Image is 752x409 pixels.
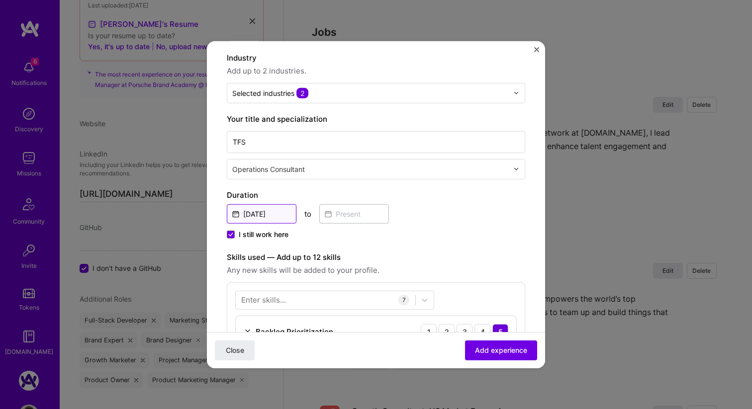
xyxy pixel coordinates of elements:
input: Present [319,204,389,223]
div: 2 [439,324,455,339]
span: Add experience [475,345,527,355]
img: drop icon [513,90,519,96]
div: 7 [398,294,409,305]
div: 3 [457,324,472,339]
button: Close [215,340,255,360]
label: Your title and specialization [227,113,525,125]
div: Backlog Prioritization [256,327,333,337]
img: Remove [244,327,252,335]
input: Role name [227,131,525,153]
label: Industry [227,52,525,64]
span: I still work here [239,229,288,239]
button: Close [534,47,539,57]
span: Add up to 2 industries. [227,65,525,77]
span: Any new skills will be added to your profile. [227,264,525,276]
input: Date [227,204,296,223]
label: Skills used — Add up to 12 skills [227,251,525,263]
div: 1 [421,324,437,339]
button: Add experience [465,340,537,360]
div: 4 [474,324,490,339]
span: 2 [296,87,308,98]
div: to [304,208,311,219]
div: Selected industries [232,87,308,98]
label: Duration [227,189,525,201]
img: Company logo [227,6,263,42]
div: Enter skills... [241,295,286,305]
img: drop icon [513,166,519,172]
span: Close [226,345,244,355]
div: 5 [492,324,508,339]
